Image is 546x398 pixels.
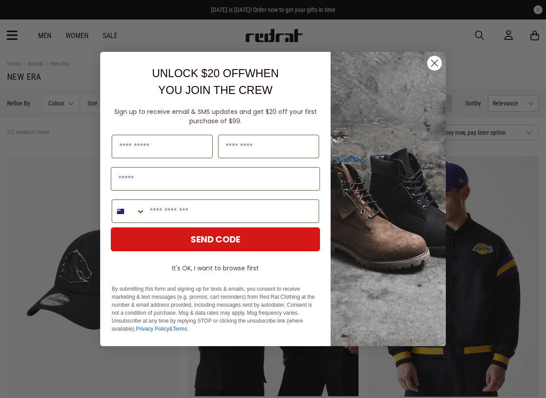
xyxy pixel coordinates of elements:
button: It's OK, I want to browse first [111,260,320,276]
a: Privacy Policy [136,326,169,332]
span: YOU JOIN THE CREW [158,84,273,96]
button: Close dialog [427,55,442,71]
span: UNLOCK $20 OFF [152,67,245,79]
input: First Name [112,135,213,158]
button: Open LiveChat chat widget [7,4,34,30]
a: Terms [172,326,187,332]
button: Search Countries [112,200,145,222]
img: New Zealand [117,208,124,215]
p: By submitting this form and signing up for texts & emails, you consent to receive marketing & tex... [112,285,319,333]
img: f7662613-148e-4c88-9575-6c6b5b55a647.jpeg [331,52,446,346]
input: Email [111,167,320,191]
span: Sign up to receive email & SMS updates and get $20 off your first purchase of $99. [114,107,317,125]
span: WHEN [245,67,279,79]
button: SEND CODE [111,227,320,251]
